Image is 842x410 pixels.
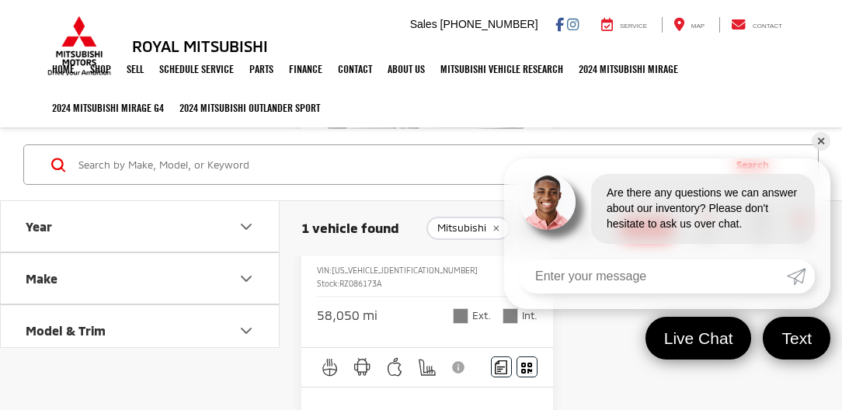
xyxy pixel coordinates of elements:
[151,50,242,89] a: Schedule Service: Opens in a new tab
[590,17,659,33] a: Service
[571,50,686,89] a: 2024 Mitsubishi Mirage
[517,356,538,377] button: Window Sticker
[426,216,510,239] button: remove Mitsubishi
[719,17,794,33] a: Contact
[491,356,512,377] button: Comments
[1,305,280,356] button: Model & TrimModel & Trim
[662,17,716,33] a: Map
[521,361,532,374] i: Window Sticker
[385,357,405,377] img: Apple CarPlay
[380,50,433,89] a: About Us
[1,201,280,252] button: YearYear
[417,357,437,377] img: Heated Seats
[620,23,647,30] span: Service
[721,145,792,184] button: Search
[44,50,82,89] a: Home
[446,351,472,384] button: View Disclaimer
[119,50,151,89] a: Sell
[332,266,478,275] span: [US_VEHICLE_IDENTIFICATION_NUMBER]
[330,50,380,89] a: Contact
[433,50,571,89] a: Mitsubishi Vehicle Research
[26,271,57,286] div: Make
[339,279,381,288] span: RZ086173A
[691,23,705,30] span: Map
[437,222,486,235] span: Mitsubishi
[301,219,399,235] span: 1 vehicle found
[44,16,114,76] img: Mitsubishi
[26,219,52,234] div: Year
[410,18,437,30] span: Sales
[1,253,280,304] button: MakeMake
[317,279,339,288] span: Stock:
[320,357,339,377] img: Heated Steering Wheel
[472,308,491,323] span: Ext.
[242,50,281,89] a: Parts: Opens in a new tab
[591,174,815,244] div: Are there any questions we can answer about our inventory? Please don't hesitate to ask us over c...
[82,50,119,89] a: Shop
[237,217,256,235] div: Year
[522,308,538,323] span: Int.
[237,269,256,287] div: Make
[317,266,332,275] span: VIN:
[237,321,256,339] div: Model & Trim
[132,37,268,54] h3: Royal Mitsubishi
[520,174,576,230] img: Agent profile photo
[440,18,538,30] span: [PHONE_NUMBER]
[503,308,518,324] span: Gray
[555,18,564,30] a: Facebook: Click to visit our Facebook page
[753,23,782,30] span: Contact
[26,323,106,338] div: Model & Trim
[520,259,787,294] input: Enter your message
[787,259,815,294] a: Submit
[353,357,372,377] img: Android Auto
[567,18,579,30] a: Instagram: Click to visit our Instagram page
[645,317,752,360] a: Live Chat
[656,328,741,349] span: Live Chat
[317,307,378,325] div: 58,050 mi
[44,89,172,127] a: 2024 Mitsubishi Mirage G4
[453,308,468,324] span: Gray Metallic
[172,89,328,127] a: 2024 Mitsubishi Outlander SPORT
[763,317,830,360] a: Text
[281,50,330,89] a: Finance
[774,328,819,349] span: Text
[77,146,721,183] input: Search by Make, Model, or Keyword
[495,360,507,374] img: Comments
